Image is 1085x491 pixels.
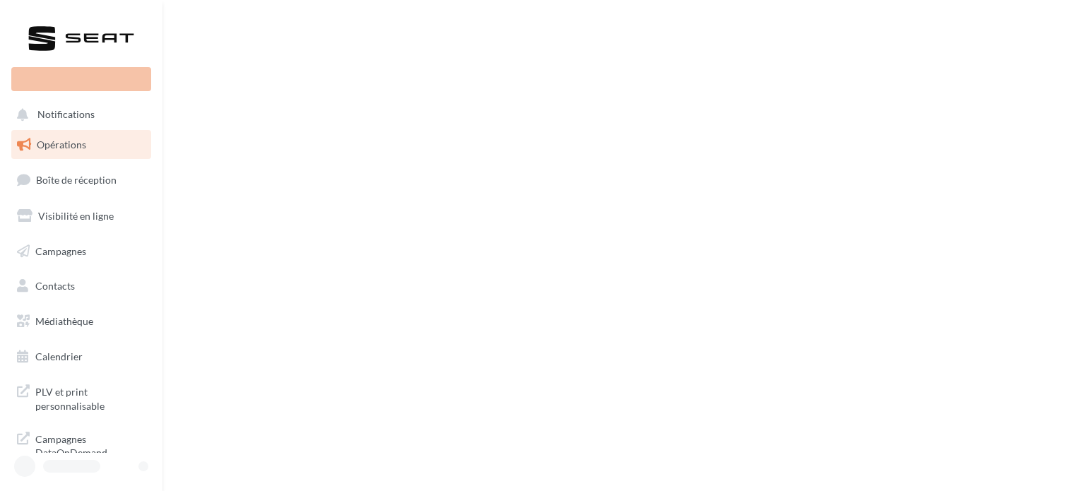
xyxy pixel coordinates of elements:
a: Médiathèque [8,307,154,336]
a: Campagnes [8,237,154,266]
span: Contacts [35,280,75,292]
a: Boîte de réception [8,165,154,195]
a: Visibilité en ligne [8,201,154,231]
a: Contacts [8,271,154,301]
span: Campagnes [35,244,86,256]
a: Campagnes DataOnDemand [8,424,154,466]
span: PLV et print personnalisable [35,382,146,413]
a: Opérations [8,130,154,160]
div: Nouvelle campagne [11,67,151,91]
span: Médiathèque [35,315,93,327]
span: Boîte de réception [36,174,117,186]
span: Campagnes DataOnDemand [35,430,146,460]
a: PLV et print personnalisable [8,377,154,418]
span: Calendrier [35,350,83,362]
a: Calendrier [8,342,154,372]
span: Opérations [37,138,86,150]
span: Visibilité en ligne [38,210,114,222]
span: Notifications [37,109,95,121]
